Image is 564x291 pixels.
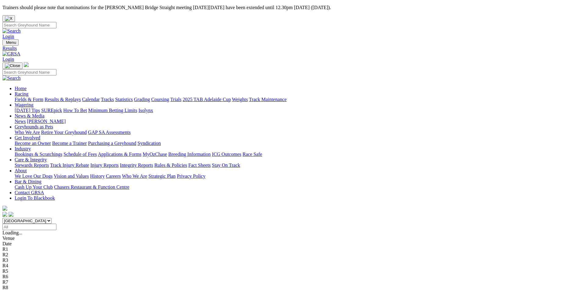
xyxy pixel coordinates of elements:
[24,62,29,67] img: logo-grsa-white.png
[2,263,562,268] div: R4
[232,97,248,102] a: Weights
[2,5,562,10] p: Trainers should please note that nominations for the [PERSON_NAME] Bridge Straight meeting [DATE]...
[15,141,51,146] a: Become an Owner
[15,119,562,124] div: News & Media
[90,174,105,179] a: History
[15,108,562,113] div: Wagering
[2,258,562,263] div: R3
[98,152,141,157] a: Applications & Forms
[15,184,562,190] div: Bar & Dining
[15,108,40,113] a: [DATE] Tips
[212,163,240,168] a: Stay On Track
[15,86,27,91] a: Home
[5,63,20,68] img: Close
[2,268,562,274] div: R5
[168,152,211,157] a: Breeding Information
[41,130,87,135] a: Retire Your Greyhound
[170,97,181,102] a: Trials
[90,163,119,168] a: Injury Reports
[2,69,56,75] input: Search
[15,152,562,157] div: Industry
[2,224,56,230] input: Select date
[15,168,27,173] a: About
[5,16,12,21] img: X
[15,163,49,168] a: Stewards Reports
[101,97,114,102] a: Tracks
[2,46,562,51] a: Results
[249,97,287,102] a: Track Maintenance
[2,62,23,69] button: Toggle navigation
[63,152,97,157] a: Schedule of Fees
[50,163,89,168] a: Track Injury Rebate
[15,124,53,129] a: Greyhounds as Pets
[120,163,153,168] a: Integrity Reports
[15,195,55,201] a: Login To Blackbook
[15,130,562,135] div: Greyhounds as Pets
[2,75,21,81] img: Search
[54,174,89,179] a: Vision and Values
[2,279,562,285] div: R7
[15,91,28,96] a: Racing
[15,179,41,184] a: Bar & Dining
[15,152,62,157] a: Bookings & Scratchings
[9,212,13,217] img: twitter.svg
[15,113,45,118] a: News & Media
[54,184,129,190] a: Chasers Restaurant & Function Centre
[2,247,562,252] div: R1
[212,152,241,157] a: ICG Outcomes
[45,97,81,102] a: Results & Replays
[15,141,562,146] div: Get Involved
[2,22,56,28] input: Search
[188,163,211,168] a: Fact Sheets
[27,119,66,124] a: [PERSON_NAME]
[2,285,562,290] div: R8
[2,236,562,241] div: Venue
[2,15,15,22] button: Close
[52,141,87,146] a: Become a Trainer
[15,174,562,179] div: About
[242,152,262,157] a: Race Safe
[15,163,562,168] div: Care & Integrity
[41,108,62,113] a: SUREpick
[2,51,20,57] img: GRSA
[15,102,34,107] a: Wagering
[177,174,205,179] a: Privacy Policy
[138,108,153,113] a: Isolynx
[15,97,43,102] a: Fields & Form
[15,97,562,102] div: Racing
[63,108,87,113] a: How To Bet
[15,146,31,151] a: Industry
[88,108,137,113] a: Minimum Betting Limits
[2,212,7,217] img: facebook.svg
[15,130,40,135] a: Who We Are
[122,174,147,179] a: Who We Are
[143,152,167,157] a: MyOzChase
[88,141,136,146] a: Purchasing a Greyhound
[15,119,26,124] a: News
[2,252,562,258] div: R2
[137,141,161,146] a: Syndication
[151,97,169,102] a: Coursing
[2,230,22,235] span: Loading...
[82,97,100,102] a: Calendar
[15,157,47,162] a: Care & Integrity
[154,163,187,168] a: Rules & Policies
[2,206,7,211] img: logo-grsa-white.png
[15,190,44,195] a: Contact GRSA
[2,57,14,62] a: Login
[134,97,150,102] a: Grading
[15,135,40,140] a: Get Involved
[106,174,121,179] a: Careers
[15,184,53,190] a: Cash Up Your Club
[183,97,231,102] a: 2025 TAB Adelaide Cup
[2,39,19,46] button: Toggle navigation
[115,97,133,102] a: Statistics
[2,28,21,34] img: Search
[2,274,562,279] div: R6
[2,34,14,39] a: Login
[2,241,562,247] div: Date
[6,40,16,45] span: Menu
[15,174,52,179] a: We Love Our Dogs
[88,130,131,135] a: GAP SA Assessments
